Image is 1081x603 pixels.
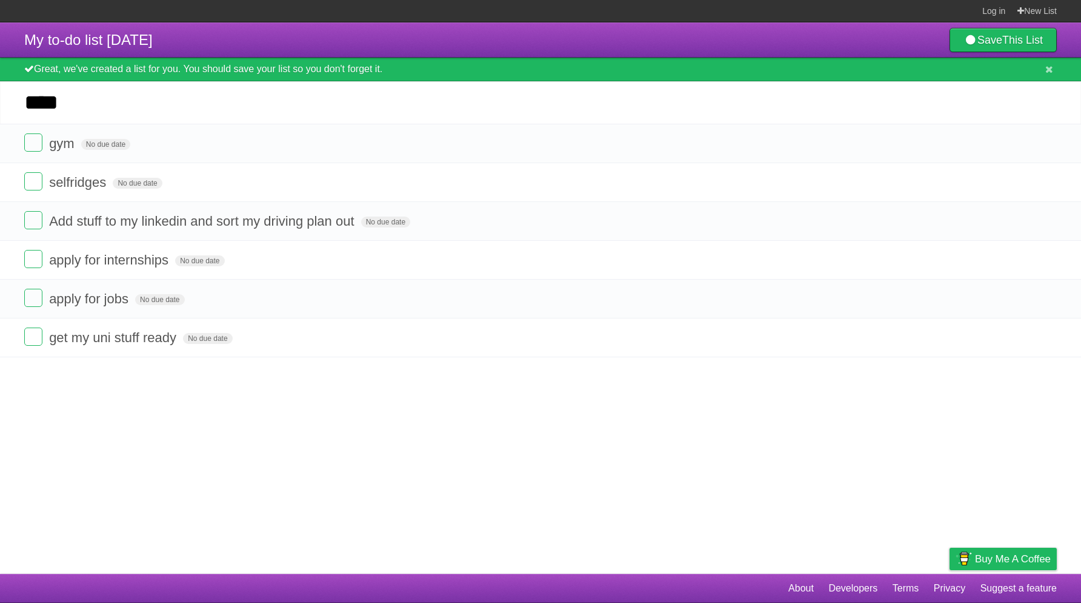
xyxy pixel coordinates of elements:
[361,217,410,227] span: No due date
[24,250,42,268] label: Done
[49,291,131,306] span: apply for jobs
[175,255,224,266] span: No due date
[49,214,357,229] span: Add stuff to my linkedin and sort my driving plan out
[934,577,965,600] a: Privacy
[24,289,42,307] label: Done
[49,330,179,345] span: get my uni stuff ready
[113,178,162,189] span: No due date
[49,136,78,151] span: gym
[24,133,42,152] label: Done
[24,172,42,190] label: Done
[828,577,877,600] a: Developers
[24,211,42,229] label: Done
[49,175,109,190] span: selfridges
[980,577,1057,600] a: Suggest a feature
[950,548,1057,570] a: Buy me a coffee
[81,139,130,150] span: No due date
[49,252,171,268] span: apply for internships
[135,294,184,305] span: No due date
[893,577,919,600] a: Terms
[956,548,972,569] img: Buy me a coffee
[183,333,232,344] span: No due date
[24,32,153,48] span: My to-do list [DATE]
[1002,34,1043,46] b: This List
[788,577,814,600] a: About
[950,28,1057,52] a: SaveThis List
[975,548,1051,570] span: Buy me a coffee
[24,328,42,346] label: Done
